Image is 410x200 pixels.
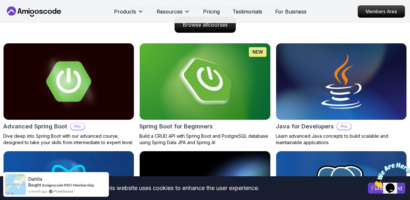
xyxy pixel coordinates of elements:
button: Products [114,8,144,21]
p: Resources [157,8,183,15]
a: Spring Boot for Beginners cardNEWSpring Boot for BeginnersBuild a CRUD API with Spring Boot and P... [139,43,270,146]
span: courses [208,22,228,28]
h2: Java for Developers [276,122,334,131]
p: Pro [337,123,351,130]
button: Resources [157,8,190,21]
span: Dahlia [28,176,42,182]
button: Accept cookies [368,183,405,194]
h2: Spring Boot for Beginners [139,122,213,131]
a: For Business [275,8,307,15]
iframe: chat widget [370,160,410,190]
a: Advanced Spring Boot cardAdvanced Spring BootProDive deep into Spring Boot with our advanced cour... [3,43,134,146]
p: Products [114,8,136,15]
p: Learn advanced Java concepts to build scalable and maintainable applications. [276,133,407,146]
p: Members Area [358,6,405,17]
img: Advanced Spring Boot card [4,43,134,120]
img: Spring Boot for Beginners card [136,41,274,122]
p: Browse all [175,17,235,32]
a: Browse allcourses [175,17,236,33]
p: Pro [70,123,85,130]
img: provesource social proof notification image [5,174,26,195]
a: ProveSource [53,188,73,194]
div: This website uses cookies to enhance the user experience. [5,181,358,195]
a: Amigoscode PRO Membership [42,183,94,187]
img: Chat attention grabber [3,3,42,28]
a: Testimonials [233,8,262,15]
a: Java for Developers cardJava for DevelopersProLearn advanced Java concepts to build scalable and ... [276,43,407,146]
span: a month ago [28,188,47,194]
p: Dive deep into Spring Boot with our advanced course, designed to take your skills from intermedia... [3,133,134,146]
h2: Advanced Spring Boot [3,122,67,131]
a: Members Area [358,5,405,18]
a: Pricing [203,8,220,15]
span: Bought [28,182,41,187]
p: NEW [252,49,263,55]
img: Java for Developers card [276,43,406,120]
span: 1 [3,3,5,8]
p: Build a CRUD API with Spring Boot and PostgreSQL database using Spring Data JPA and Spring AI [139,133,270,146]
